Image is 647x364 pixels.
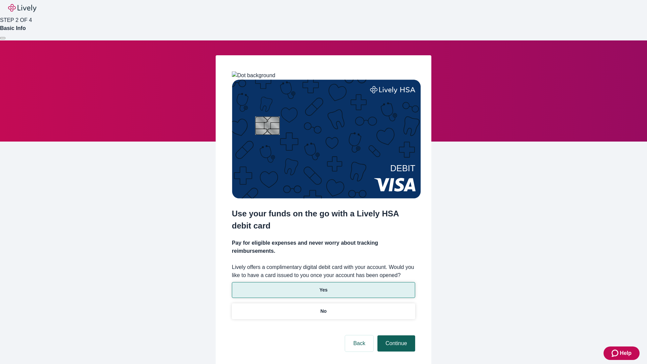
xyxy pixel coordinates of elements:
[604,346,640,360] button: Zendesk support iconHelp
[320,308,327,315] p: No
[232,239,415,255] h4: Pay for eligible expenses and never worry about tracking reimbursements.
[232,71,275,80] img: Dot background
[620,349,631,357] span: Help
[377,335,415,352] button: Continue
[319,286,328,294] p: Yes
[232,80,421,199] img: Debit card
[612,349,620,357] svg: Zendesk support icon
[232,263,415,279] label: Lively offers a complimentary digital debit card with your account. Would you like to have a card...
[232,208,415,232] h2: Use your funds on the go with a Lively HSA debit card
[232,282,415,298] button: Yes
[345,335,373,352] button: Back
[232,303,415,319] button: No
[8,4,36,12] img: Lively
